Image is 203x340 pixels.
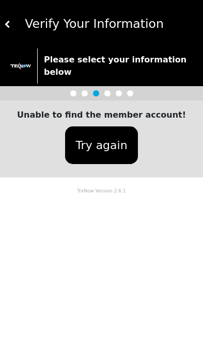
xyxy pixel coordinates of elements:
[10,63,31,69] img: trx now logo
[44,55,186,77] strong: Please select your information below
[65,126,137,164] button: Try again
[4,21,11,28] img: white carat left
[11,15,199,33] div: Verify Your Information
[17,110,186,120] b: Unable to find the member account!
